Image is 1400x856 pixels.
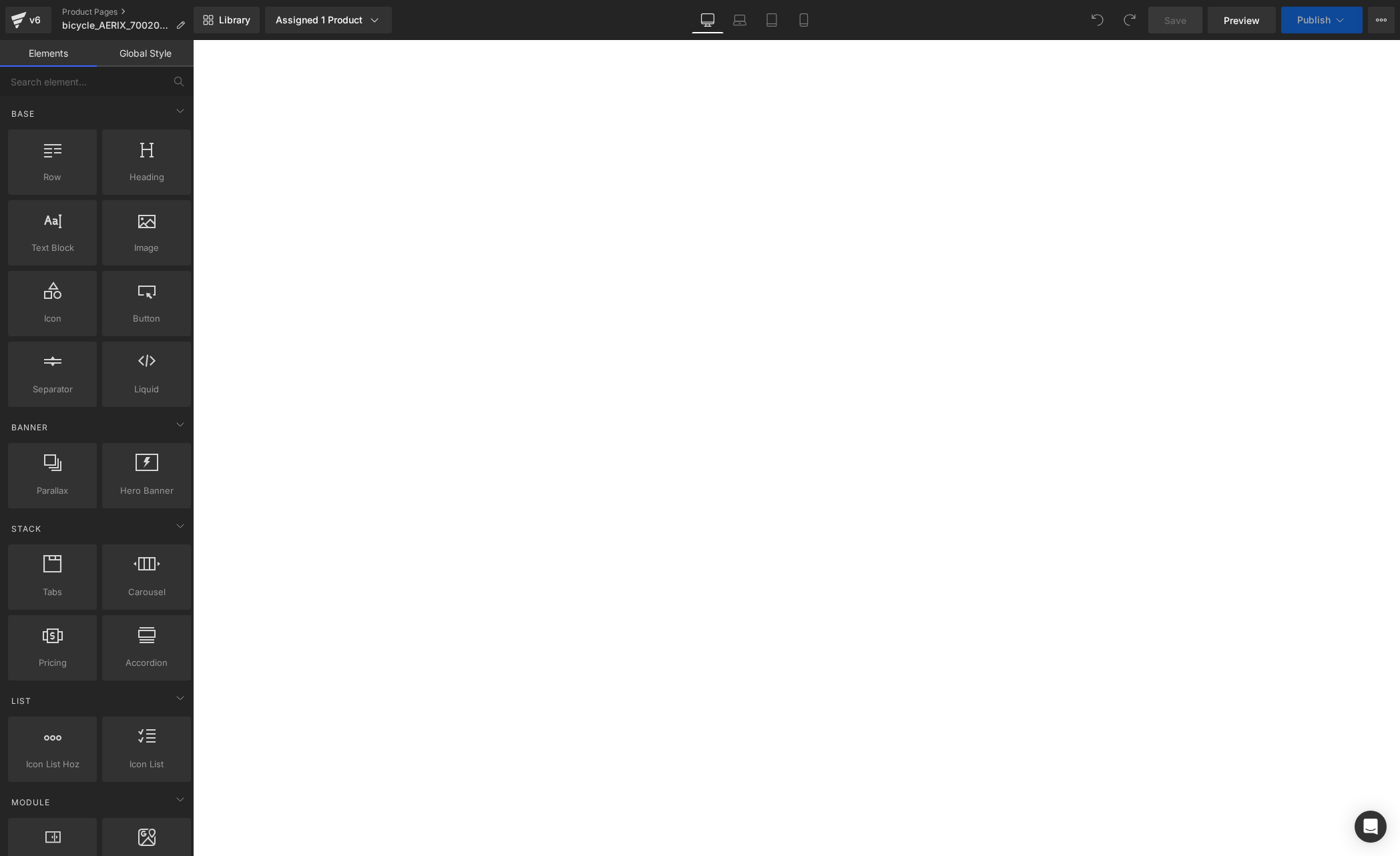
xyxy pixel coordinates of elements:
[1224,13,1260,27] span: Preview
[1368,7,1395,33] button: More
[5,7,51,33] a: v6
[97,40,194,67] a: Global Style
[12,382,93,396] span: Separator
[788,7,820,33] a: Mobile
[10,107,36,120] span: Base
[106,484,187,498] span: Hero Banner
[106,585,187,599] span: Carousel
[10,796,51,809] span: Module
[1208,7,1276,33] a: Preview
[10,695,33,707] span: List
[62,20,170,31] span: bicycle_AERIX_70020021
[12,484,93,498] span: Parallax
[12,585,93,599] span: Tabs
[1116,7,1143,33] button: Redo
[106,757,187,771] span: Icon List
[1297,15,1331,25] span: Publish
[10,522,43,535] span: Stack
[10,421,49,434] span: Banner
[27,11,43,29] div: v6
[1281,7,1363,33] button: Publish
[106,241,187,255] span: Image
[276,13,381,27] div: Assigned 1 Product
[219,14,250,26] span: Library
[1084,7,1111,33] button: Undo
[106,656,187,670] span: Accordion
[106,312,187,326] span: Button
[12,757,93,771] span: Icon List Hoz
[62,7,196,17] a: Product Pages
[12,241,93,255] span: Text Block
[724,7,756,33] a: Laptop
[106,170,187,184] span: Heading
[12,656,93,670] span: Pricing
[692,7,724,33] a: Desktop
[106,382,187,396] span: Liquid
[194,7,260,33] a: New Library
[12,170,93,184] span: Row
[756,7,788,33] a: Tablet
[12,312,93,326] span: Icon
[1355,811,1387,843] div: Open Intercom Messenger
[1164,13,1186,27] span: Save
